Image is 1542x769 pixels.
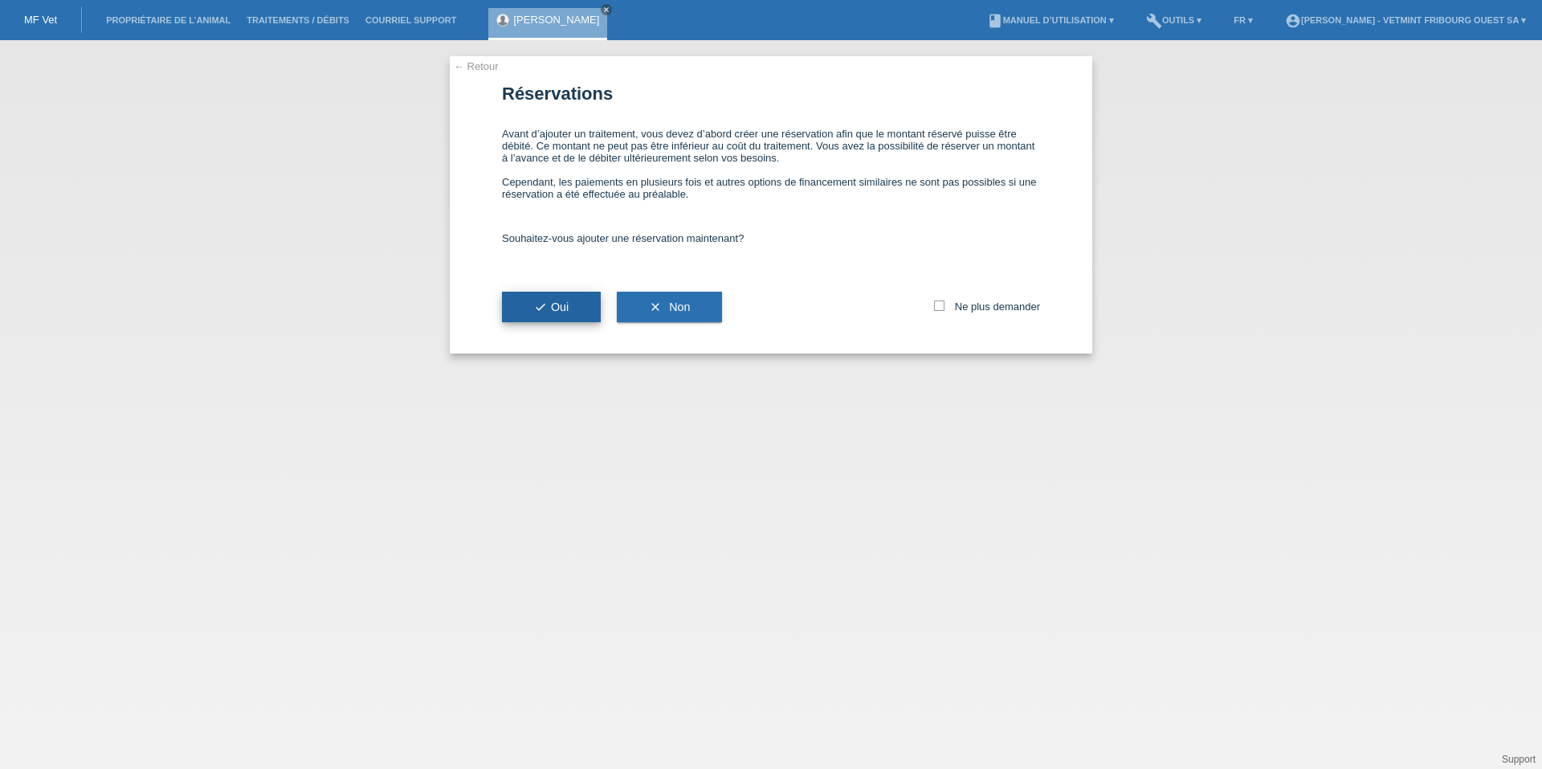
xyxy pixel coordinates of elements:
i: close [602,6,610,14]
a: buildOutils ▾ [1138,15,1210,25]
label: Ne plus demander [934,301,1040,313]
div: Souhaitez-vous ajouter une réservation maintenant? [502,216,1040,260]
a: Support [1502,754,1536,765]
a: Propriétaire de l’animal [98,15,239,25]
i: check [534,301,547,313]
a: Traitements / débits [239,15,357,25]
a: MF Vet [24,14,57,26]
a: FR ▾ [1226,15,1261,25]
a: Courriel Support [357,15,464,25]
button: clear Non [617,292,722,322]
div: Avant d’ajouter un traitement, vous devez d’abord créer une réservation afin que le montant réser... [502,112,1040,216]
a: [PERSON_NAME] [513,14,599,26]
a: ← Retour [454,60,499,72]
i: build [1146,13,1162,29]
i: account_circle [1285,13,1301,29]
a: account_circle[PERSON_NAME] - Vetmint Fribourg Ouest SA ▾ [1277,15,1534,25]
span: Oui [534,301,569,313]
a: bookManuel d’utilisation ▾ [979,15,1122,25]
span: Non [669,301,690,313]
h1: Réservations [502,84,1040,104]
button: checkOui [502,292,601,322]
a: close [601,4,612,15]
i: book [987,13,1003,29]
i: clear [649,301,662,313]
